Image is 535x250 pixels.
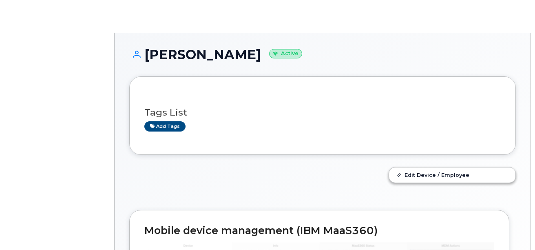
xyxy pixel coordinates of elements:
a: Add tags [144,121,186,132]
small: Active [269,49,302,58]
a: Edit Device / Employee [389,167,515,182]
h2: Mobile device management (IBM MaaS360) [144,225,494,237]
h1: [PERSON_NAME] [129,47,516,62]
h3: Tags List [144,107,501,118]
